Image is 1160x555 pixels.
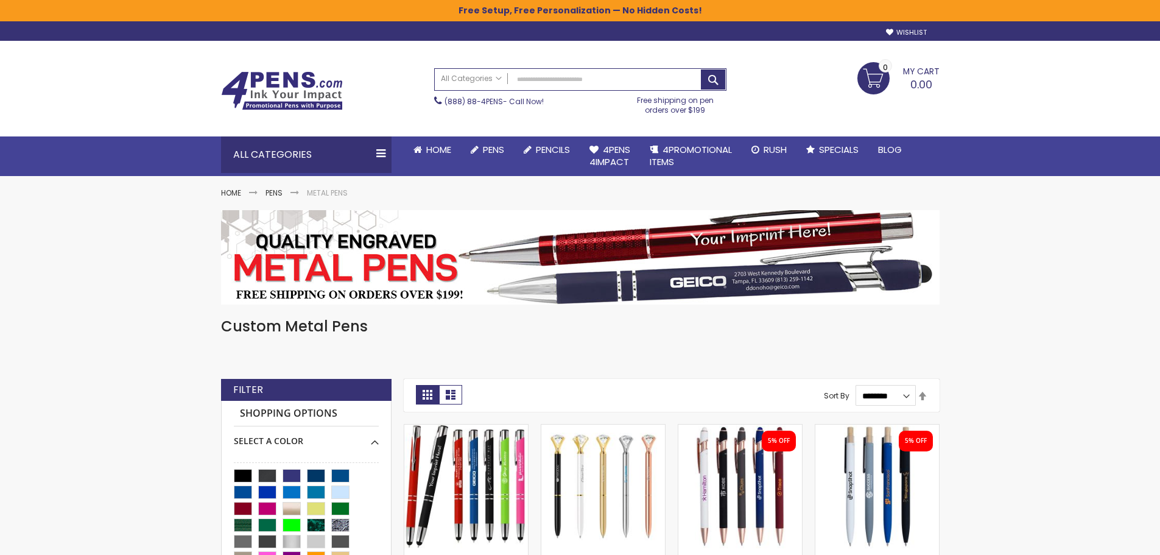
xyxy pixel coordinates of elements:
a: Custom Lexi Rose Gold Stylus Soft Touch Recycled Aluminum Pen [678,424,802,434]
span: Pencils [536,143,570,156]
strong: Shopping Options [234,401,379,427]
span: 4PROMOTIONAL ITEMS [650,143,732,168]
img: Paramount Custom Metal Stylus® Pens -Special Offer [404,425,528,548]
a: Pencils [514,136,580,163]
span: 0.00 [910,77,932,92]
a: Home [221,188,241,198]
a: Home [404,136,461,163]
span: - Call Now! [445,96,544,107]
div: Select A Color [234,426,379,447]
a: (888) 88-4PENS [445,96,503,107]
a: Pens [461,136,514,163]
img: Custom Lexi Rose Gold Stylus Soft Touch Recycled Aluminum Pen [678,425,802,548]
a: All Categories [435,69,508,89]
a: Pens [265,188,283,198]
span: Home [426,143,451,156]
a: Eco-Friendly Aluminum Bali Satin Soft Touch Gel Click Pen [815,424,939,434]
strong: Grid [416,385,439,405]
span: All Categories [441,74,502,83]
img: Personalized Diamond-III Crystal Clear Brass Pen [541,425,665,548]
label: Sort By [824,391,849,401]
div: Free shipping on pen orders over $199 [624,91,726,115]
strong: Filter [233,383,263,397]
strong: Metal Pens [307,188,348,198]
img: Metal Pens [221,210,940,305]
span: 4Pens 4impact [589,143,630,168]
img: Eco-Friendly Aluminum Bali Satin Soft Touch Gel Click Pen [815,425,939,548]
a: Blog [868,136,912,163]
a: 4Pens4impact [580,136,640,176]
div: All Categories [221,136,392,173]
a: 0.00 0 [857,62,940,93]
a: Rush [742,136,796,163]
span: Specials [819,143,859,156]
a: Paramount Custom Metal Stylus® Pens -Special Offer [404,424,528,434]
a: Personalized Diamond-III Crystal Clear Brass Pen [541,424,665,434]
img: 4Pens Custom Pens and Promotional Products [221,71,343,110]
span: 0 [883,62,888,73]
div: 5% OFF [768,437,790,445]
h1: Custom Metal Pens [221,317,940,336]
div: 5% OFF [905,437,927,445]
a: Wishlist [886,28,927,37]
a: Specials [796,136,868,163]
a: 4PROMOTIONALITEMS [640,136,742,176]
span: Blog [878,143,902,156]
span: Rush [764,143,787,156]
span: Pens [483,143,504,156]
